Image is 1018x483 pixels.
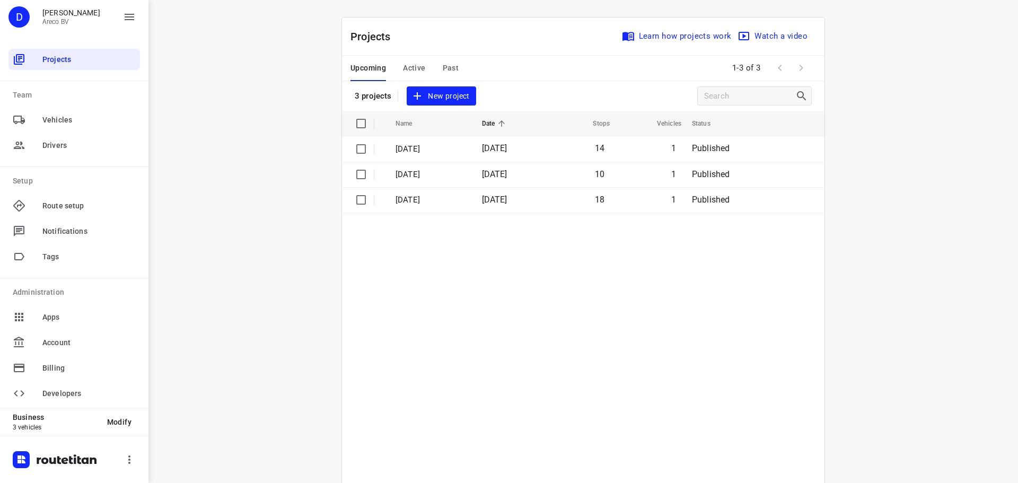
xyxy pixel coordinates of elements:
span: Next Page [791,57,812,78]
p: 3 vehicles [13,424,99,431]
span: New project [413,90,469,103]
span: Date [482,117,509,130]
span: Account [42,337,136,348]
div: Notifications [8,221,140,242]
span: Developers [42,388,136,399]
p: Dinsdag 23 September [396,194,466,206]
p: Areco BV [42,18,100,25]
div: Route setup [8,195,140,216]
span: Status [692,117,724,130]
span: 1 [671,143,676,153]
input: Search projects [704,88,795,104]
p: Setup [13,175,140,187]
div: D [8,6,30,28]
span: Apps [42,312,136,323]
div: Drivers [8,135,140,156]
span: Published [692,169,730,179]
div: Vehicles [8,109,140,130]
span: Upcoming [350,62,386,75]
span: Billing [42,363,136,374]
span: [DATE] [482,143,507,153]
div: Tags [8,246,140,267]
span: Past [443,62,459,75]
div: Billing [8,357,140,379]
p: Projects [350,29,399,45]
p: 3 projects [355,91,391,101]
span: Vehicles [42,115,136,126]
span: 1-3 of 3 [728,57,765,80]
span: Notifications [42,226,136,237]
span: 18 [595,195,604,205]
p: Woensdag 24 September [396,169,466,181]
span: Published [692,143,730,153]
span: 1 [671,169,676,179]
span: Active [403,62,425,75]
span: Vehicles [643,117,681,130]
p: Donderdag 25 September [396,143,466,155]
button: New project [407,86,476,106]
div: Search [795,90,811,102]
p: Business [13,413,99,421]
div: Apps [8,306,140,328]
span: Published [692,195,730,205]
button: Modify [99,412,140,432]
span: [DATE] [482,169,507,179]
div: Developers [8,383,140,404]
span: 10 [595,169,604,179]
span: Tags [42,251,136,262]
span: Stops [579,117,610,130]
span: [DATE] [482,195,507,205]
span: Projects [42,54,136,65]
span: 14 [595,143,604,153]
span: Name [396,117,426,130]
p: Didier Evrard [42,8,100,17]
span: 1 [671,195,676,205]
div: Projects [8,49,140,70]
span: Previous Page [769,57,791,78]
span: Drivers [42,140,136,151]
div: Account [8,332,140,353]
p: Team [13,90,140,101]
span: Modify [107,418,131,426]
p: Administration [13,287,140,298]
span: Route setup [42,200,136,212]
